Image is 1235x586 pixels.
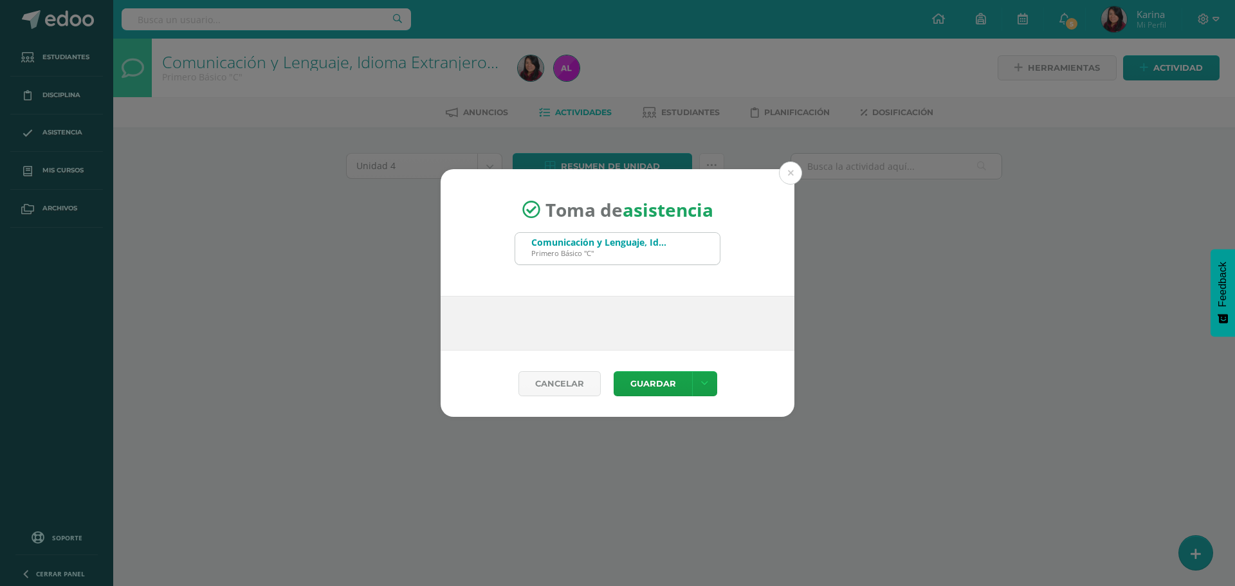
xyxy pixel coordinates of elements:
div: Comunicación y Lenguaje, Idioma Extranjero Inglés [531,236,666,248]
button: Close (Esc) [779,161,802,185]
div: Primero Básico "C" [531,248,666,258]
button: Feedback - Mostrar encuesta [1211,249,1235,336]
a: Cancelar [518,371,601,396]
span: Feedback [1217,262,1229,307]
strong: asistencia [623,197,713,222]
button: Guardar [614,371,692,396]
span: Toma de [545,197,713,222]
input: Busca un grado o sección aquí... [515,233,720,264]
